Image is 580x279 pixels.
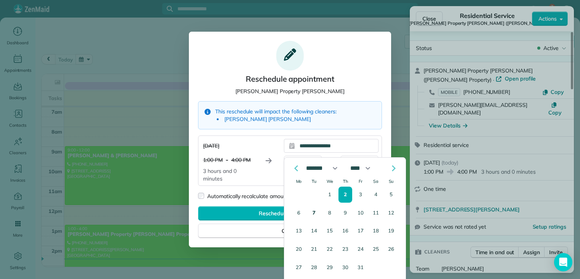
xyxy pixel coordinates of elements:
[307,223,321,239] button: Tuesday, October 14th, 2025
[307,241,321,257] button: Tuesday, October 21st, 2025
[384,205,398,221] button: Sunday, October 12th, 2025
[354,241,367,257] button: Friday, October 24th, 2025
[207,192,304,200] label: Automatically recalculate amount owed
[203,167,253,182] p: 3 hours and 0 minutes
[322,205,337,221] button: Wednesday, October 8th, 2025
[215,108,337,115] p: This reschedule will impact the following cleaners:
[389,164,398,173] button: Go to the Next Month
[198,224,382,238] button: Cancel
[231,156,253,164] p: 4:00 PM
[292,223,306,239] button: Monday, October 13th, 2025
[322,259,337,275] button: Wednesday, October 29th, 2025
[203,156,223,164] p: 1:00 PM
[369,223,383,239] button: Saturday, October 18th, 2025
[354,187,367,203] button: Friday, October 3rd, 2025
[307,178,321,184] th: Tuesday
[338,241,352,257] button: Thursday, October 23rd, 2025
[384,223,398,239] button: Sunday, October 19th, 2025
[307,259,321,275] button: Tuesday, October 28th, 2025
[322,223,337,239] button: Wednesday, October 15th, 2025
[338,223,352,239] button: Thursday, October 16th, 2025
[292,259,306,275] button: Monday, October 27th, 2025
[354,178,367,184] th: Friday
[215,115,311,123] li: [PERSON_NAME] [PERSON_NAME]
[203,139,253,150] p: [DATE]
[235,87,345,95] p: [PERSON_NAME] Property [PERSON_NAME]
[384,178,398,184] th: Sunday
[292,164,301,173] button: Go to the Previous Month
[292,178,306,184] th: Monday
[338,259,352,275] button: Thursday, October 30th, 2025
[354,259,367,275] button: Friday, October 31st, 2025
[292,241,306,257] button: Monday, October 20th, 2025
[322,241,337,257] button: Wednesday, October 22nd, 2025
[338,178,352,184] th: Thursday
[292,205,306,221] button: Monday, October 6th, 2025
[246,74,334,84] h1: Reschedule appointment
[338,205,352,221] button: Thursday, October 9th, 2025
[198,206,382,221] button: Reschedule appointment
[290,176,400,277] table: October 2025
[354,223,367,239] button: Friday, October 17th, 2025
[307,205,321,221] button: Tuesday, October 7th, 2025
[338,187,352,203] button: Today, Thursday, October 2nd, 2025, selected
[369,241,383,257] button: Saturday, October 25th, 2025
[259,210,321,217] span: Reschedule appointment
[322,187,337,203] button: Wednesday, October 1st, 2025
[384,241,398,257] button: Sunday, October 26th, 2025
[384,187,398,203] button: Sunday, October 5th, 2025
[369,178,383,184] th: Saturday
[354,205,367,221] button: Friday, October 10th, 2025
[322,178,337,184] th: Wednesday
[369,187,383,203] button: Saturday, October 4th, 2025
[226,156,228,164] p: -
[369,205,383,221] button: Saturday, October 11th, 2025
[282,227,299,235] span: Cancel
